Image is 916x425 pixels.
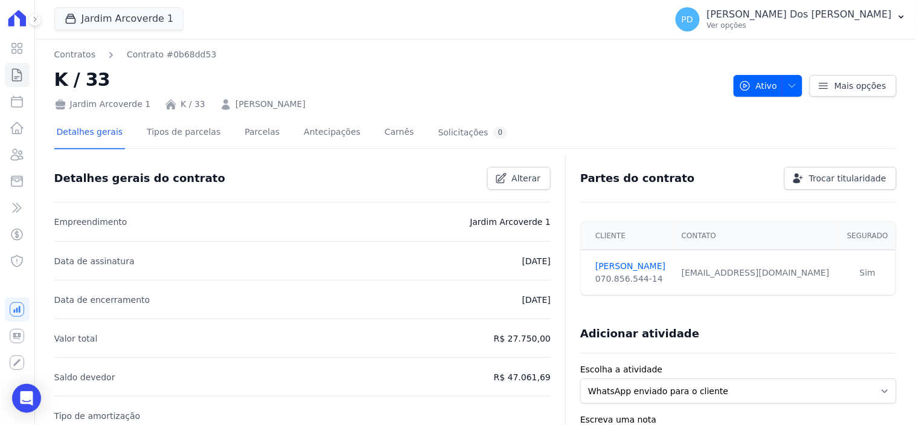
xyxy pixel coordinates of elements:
span: Alterar [512,172,541,184]
th: Segurado [839,222,896,250]
a: Contrato #0b68dd53 [127,48,216,61]
p: Ver opções [707,21,892,30]
p: Data de encerramento [54,293,150,307]
th: Cliente [581,222,674,250]
h3: Detalhes gerais do contrato [54,171,225,186]
p: Empreendimento [54,215,127,229]
span: Mais opções [834,80,886,92]
p: Valor total [54,331,98,346]
label: Escolha a atividade [580,363,897,376]
p: Data de assinatura [54,254,135,268]
span: PD [682,15,693,24]
p: [PERSON_NAME] Dos [PERSON_NAME] [707,8,892,21]
th: Contato [674,222,839,250]
p: [DATE] [522,254,551,268]
p: Jardim Arcoverde 1 [470,215,551,229]
div: Open Intercom Messenger [12,384,41,413]
button: Ativo [734,75,803,97]
a: [PERSON_NAME] [595,260,667,273]
span: Trocar titularidade [809,172,886,184]
p: Tipo de amortização [54,409,141,423]
a: Antecipações [301,117,363,149]
h3: Adicionar atividade [580,326,699,341]
a: Tipos de parcelas [144,117,223,149]
td: Sim [839,250,896,296]
button: Jardim Arcoverde 1 [54,7,184,30]
a: K / 33 [181,98,205,111]
div: 070.856.544-14 [595,273,667,285]
a: Mais opções [810,75,897,97]
button: PD [PERSON_NAME] Dos [PERSON_NAME] Ver opções [666,2,916,36]
div: [EMAIL_ADDRESS][DOMAIN_NAME] [682,267,832,279]
a: Solicitações0 [436,117,510,149]
a: Trocar titularidade [784,167,897,190]
nav: Breadcrumb [54,48,217,61]
a: Alterar [487,167,551,190]
h3: Partes do contrato [580,171,695,186]
a: Contratos [54,48,95,61]
a: Parcelas [242,117,282,149]
div: Jardim Arcoverde 1 [54,98,151,111]
a: [PERSON_NAME] [235,98,306,111]
nav: Breadcrumb [54,48,724,61]
span: Ativo [739,75,778,97]
h2: K / 33 [54,66,724,93]
a: Carnês [382,117,417,149]
p: R$ 27.750,00 [494,331,551,346]
p: [DATE] [522,293,551,307]
a: Detalhes gerais [54,117,126,149]
div: 0 [493,127,508,138]
p: R$ 47.061,69 [494,370,551,384]
div: Solicitações [438,127,508,138]
p: Saldo devedor [54,370,115,384]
